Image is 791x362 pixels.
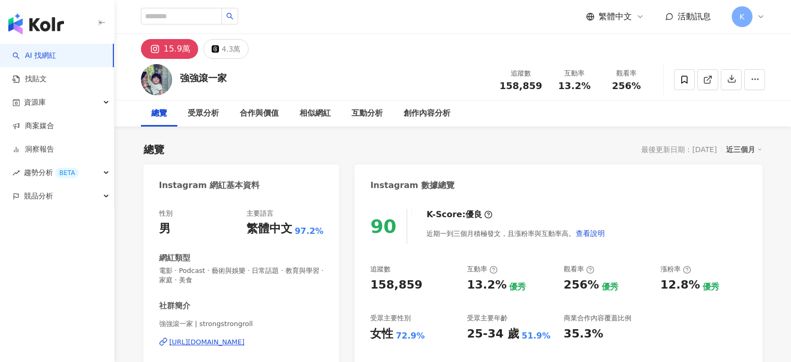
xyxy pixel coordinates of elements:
span: search [226,13,234,20]
div: 51.9% [522,330,551,342]
span: 強強滾一家 | strongstrongroll [159,319,324,329]
div: 25-34 歲 [467,326,519,342]
div: 主要語言 [247,209,274,218]
div: 12.8% [660,277,700,293]
div: 漲粉率 [660,265,691,274]
div: 最後更新日期：[DATE] [641,145,717,154]
div: 相似網紅 [300,107,331,120]
span: 256% [612,81,641,91]
div: K-Score : [426,209,492,220]
a: [URL][DOMAIN_NAME] [159,338,324,347]
span: K [740,11,744,22]
div: BETA [55,168,79,178]
div: 優秀 [703,281,719,293]
a: 洞察報告 [12,144,54,155]
div: 13.2% [467,277,507,293]
div: 創作內容分析 [404,107,450,120]
div: 觀看率 [607,68,646,79]
span: 158,859 [500,80,542,91]
div: 受眾分析 [188,107,219,120]
div: 256% [564,277,599,293]
span: 競品分析 [24,184,53,208]
div: 社群簡介 [159,301,190,311]
img: logo [8,14,64,34]
div: 男 [159,221,171,237]
div: Instagram 網紅基本資料 [159,180,260,191]
span: 電影 · Podcast · 藝術與娛樂 · 日常話題 · 教育與學習 · 家庭 · 美食 [159,266,324,285]
div: [URL][DOMAIN_NAME] [170,338,245,347]
div: 158,859 [370,277,422,293]
span: rise [12,169,20,177]
span: 97.2% [295,226,324,237]
a: 商案媒合 [12,121,54,131]
div: 強強滾一家 [180,71,227,84]
button: 15.9萬 [141,39,199,59]
div: 互動率 [555,68,594,79]
div: 近期一到三個月積極發文，且漲粉率與互動率高。 [426,223,605,244]
div: 互動率 [467,265,498,274]
span: 13.2% [558,81,590,91]
div: 35.3% [564,326,603,342]
div: 受眾主要年齡 [467,314,508,323]
a: searchAI 找網紅 [12,51,56,61]
div: 近三個月 [726,143,762,156]
div: 追蹤數 [370,265,391,274]
span: 繁體中文 [599,11,632,22]
div: 90 [370,216,396,237]
div: 優良 [465,209,482,220]
div: 網紅類型 [159,253,190,264]
div: 觀看率 [564,265,594,274]
span: 趨勢分析 [24,161,79,184]
div: 4.3萬 [222,42,240,56]
span: 查看說明 [576,229,605,238]
button: 4.3萬 [203,39,249,59]
div: Instagram 數據總覽 [370,180,455,191]
div: 優秀 [602,281,618,293]
div: 互動分析 [352,107,383,120]
div: 繁體中文 [247,221,292,237]
img: KOL Avatar [141,64,172,95]
div: 追蹤數 [500,68,542,79]
div: 總覽 [144,142,164,157]
span: 資源庫 [24,91,46,114]
div: 性別 [159,209,173,218]
div: 優秀 [509,281,526,293]
a: 找貼文 [12,74,47,84]
div: 72.9% [396,330,425,342]
button: 查看說明 [575,223,605,244]
div: 女性 [370,326,393,342]
div: 合作與價值 [240,107,279,120]
span: 活動訊息 [678,11,711,21]
div: 15.9萬 [164,42,191,56]
div: 商業合作內容覆蓋比例 [564,314,631,323]
div: 受眾主要性別 [370,314,411,323]
div: 總覽 [151,107,167,120]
